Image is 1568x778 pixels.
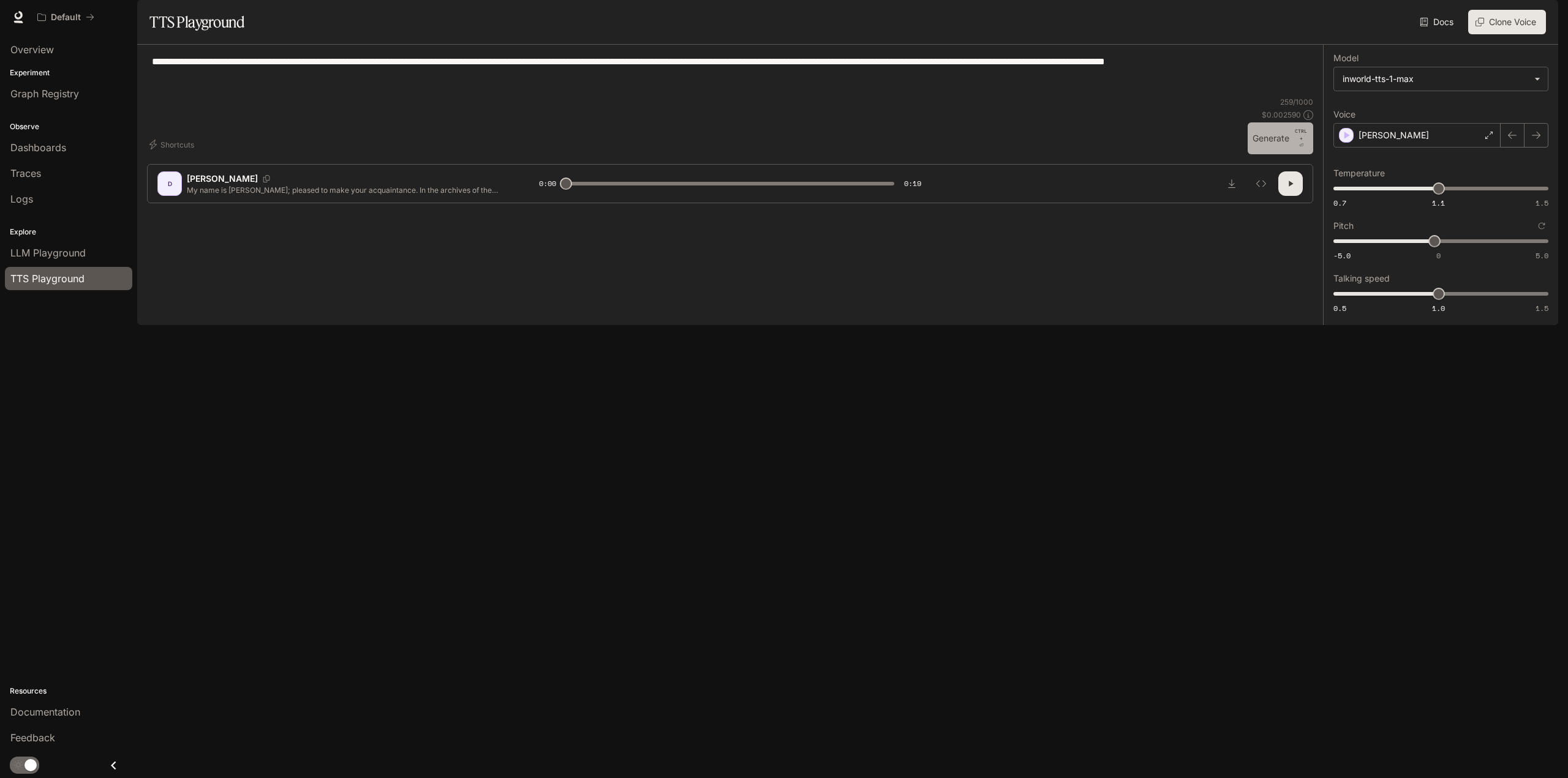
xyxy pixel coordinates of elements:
[1468,10,1546,34] button: Clone Voice
[1535,219,1548,233] button: Reset to default
[1536,198,1548,208] span: 1.5
[1417,10,1458,34] a: Docs
[1249,171,1273,196] button: Inspect
[1333,54,1359,62] p: Model
[1248,122,1313,154] button: GenerateCTRL +⏎
[1432,198,1445,208] span: 1.1
[1432,303,1445,313] span: 1.0
[160,174,179,193] div: D
[147,135,199,154] button: Shortcuts
[1343,73,1528,85] div: inworld-tts-1-max
[258,175,275,182] button: Copy Voice ID
[1536,303,1548,313] span: 1.5
[1219,171,1244,196] button: Download audio
[1294,127,1308,142] p: CTRL +
[539,178,556,190] span: 0:00
[1359,129,1429,141] p: [PERSON_NAME]
[51,12,81,23] p: Default
[1333,303,1346,313] span: 0.5
[1333,110,1355,119] p: Voice
[1436,250,1441,261] span: 0
[32,5,100,29] button: All workspaces
[1280,97,1313,107] p: 259 / 1000
[1333,250,1351,261] span: -5.0
[187,173,258,185] p: [PERSON_NAME]
[1333,222,1354,230] p: Pitch
[1536,250,1548,261] span: 5.0
[1334,67,1548,91] div: inworld-tts-1-max
[1333,198,1346,208] span: 0.7
[1333,169,1385,178] p: Temperature
[904,178,921,190] span: 0:19
[1294,127,1308,149] p: ⏎
[1262,110,1301,120] p: $ 0.002590
[149,10,244,34] h1: TTS Playground
[1333,274,1390,283] p: Talking speed
[187,185,510,195] p: My name is [PERSON_NAME]; pleased to make your acquaintance. In the archives of the Royal Society...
